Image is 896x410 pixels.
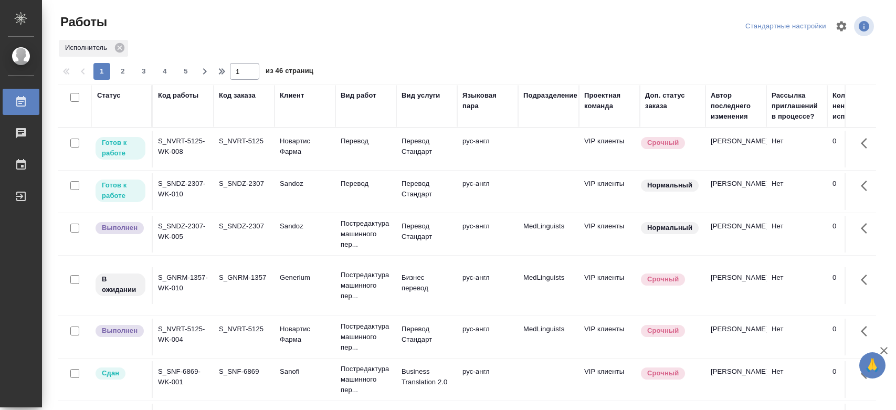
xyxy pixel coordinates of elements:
div: S_GNRM-1357 [219,272,269,283]
span: 5 [177,66,194,77]
td: VIP клиенты [579,267,640,304]
p: Постредактура машинного пер... [341,364,391,395]
span: Настроить таблицу [829,14,854,39]
p: Срочный [647,274,679,285]
p: Нормальный [647,223,692,233]
div: Языковая пара [462,90,513,111]
div: S_NVRT-5125 [219,324,269,334]
span: Работы [58,14,107,30]
p: Бизнес перевод [402,272,452,293]
div: S_SNDZ-2307 [219,178,269,189]
button: 4 [156,63,173,80]
p: В ожидании [102,274,139,295]
button: 2 [114,63,131,80]
p: Выполнен [102,223,138,233]
button: 5 [177,63,194,80]
td: [PERSON_NAME] [705,216,766,253]
button: 3 [135,63,152,80]
span: из 46 страниц [266,65,313,80]
td: VIP клиенты [579,173,640,210]
div: S_NVRT-5125 [219,136,269,146]
p: Business Translation 2.0 [402,366,452,387]
p: Новартис Фарма [280,136,330,157]
td: [PERSON_NAME] [705,319,766,355]
td: рус-англ [457,173,518,210]
td: рус-англ [457,319,518,355]
button: 🙏 [859,352,886,379]
span: 3 [135,66,152,77]
div: S_SNDZ-2307 [219,221,269,232]
p: Постредактура машинного пер... [341,218,391,250]
td: MedLinguists [518,319,579,355]
button: Здесь прячутся важные кнопки [855,361,880,386]
span: Посмотреть информацию [854,16,876,36]
td: Нет [766,216,827,253]
div: Статус [97,90,121,101]
td: [PERSON_NAME] [705,361,766,398]
p: Sandoz [280,178,330,189]
div: Код заказа [219,90,256,101]
p: Sanofi [280,366,330,377]
td: Нет [766,361,827,398]
div: Исполнитель завершил работу [94,221,146,235]
div: Исполнитель завершил работу [94,324,146,338]
div: Исполнитель назначен, приступать к работе пока рано [94,272,146,297]
p: Перевод [341,136,391,146]
div: Исполнитель может приступить к работе [94,178,146,203]
div: Клиент [280,90,304,101]
td: рус-англ [457,267,518,304]
td: S_SNDZ-2307-WK-005 [153,216,214,253]
td: VIP клиенты [579,319,640,355]
td: Нет [766,319,827,355]
p: Generium [280,272,330,283]
td: S_NVRT-5125-WK-004 [153,319,214,355]
p: Перевод Стандарт [402,324,452,345]
p: Нормальный [647,180,692,191]
div: Проектная команда [584,90,635,111]
td: S_NVRT-5125-WK-008 [153,131,214,167]
td: [PERSON_NAME] [705,131,766,167]
p: Новартис Фарма [280,324,330,345]
td: S_GNRM-1357-WK-010 [153,267,214,304]
td: S_SNDZ-2307-WK-010 [153,173,214,210]
div: Подразделение [523,90,577,101]
div: Вид услуги [402,90,440,101]
div: Код работы [158,90,198,101]
p: Перевод Стандарт [402,178,452,199]
td: Нет [766,131,827,167]
div: Рассылка приглашений в процессе? [772,90,822,122]
p: Перевод [341,178,391,189]
td: рус-англ [457,361,518,398]
button: Здесь прячутся важные кнопки [855,131,880,156]
p: Сдан [102,368,119,379]
td: рус-англ [457,216,518,253]
td: Нет [766,173,827,210]
button: Здесь прячутся важные кнопки [855,267,880,292]
button: Здесь прячутся важные кнопки [855,319,880,344]
p: Sandoz [280,221,330,232]
div: S_SNF-6869 [219,366,269,377]
div: Автор последнего изменения [711,90,761,122]
p: Постредактура машинного пер... [341,321,391,353]
td: рус-англ [457,131,518,167]
button: Здесь прячутся важные кнопки [855,216,880,241]
div: Вид работ [341,90,376,101]
p: Перевод Стандарт [402,221,452,242]
td: [PERSON_NAME] [705,173,766,210]
div: Исполнитель [59,40,128,57]
div: Исполнитель может приступить к работе [94,136,146,161]
div: Доп. статус заказа [645,90,700,111]
p: Выполнен [102,325,138,336]
button: Здесь прячутся важные кнопки [855,173,880,198]
td: VIP клиенты [579,216,640,253]
p: Готов к работе [102,138,139,159]
p: Исполнитель [65,43,111,53]
td: Нет [766,267,827,304]
span: 4 [156,66,173,77]
span: 🙏 [863,354,881,376]
td: S_SNF-6869-WK-001 [153,361,214,398]
p: Постредактура машинного пер... [341,270,391,301]
p: Срочный [647,138,679,148]
p: Срочный [647,325,679,336]
div: split button [743,18,829,35]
